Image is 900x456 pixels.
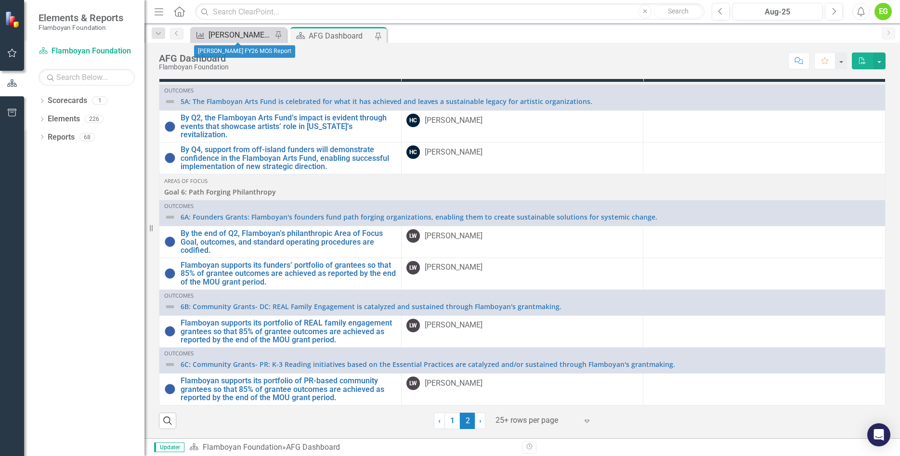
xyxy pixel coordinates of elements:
img: No Information [164,152,176,164]
img: No Information [164,383,176,395]
button: Aug-25 [732,3,822,20]
div: LW [406,377,420,390]
div: [PERSON_NAME] [425,231,483,242]
button: Search [654,5,702,18]
span: › [479,416,482,425]
a: By Q4, support from off-island funders will demonstrate confidence in the Flamboyan Arts Fund, en... [181,145,396,171]
input: Search Below... [39,69,135,86]
a: Flamboyan Foundation [203,443,282,452]
a: Flamboyan supports its funders’ portfolio of grantees so that 85% of grantee outcomes are achieve... [181,261,396,287]
td: Double-Click to Edit [643,374,886,405]
div: AFG Dashboard [159,53,229,64]
a: By the end of Q2, Flamboyan’s philanthropic Area of Focus Goal, outcomes, and standard operating ... [181,229,396,255]
div: [PERSON_NAME] FY26 MOS Report [194,45,295,58]
td: Double-Click to Edit [643,315,886,347]
div: Aug-25 [736,6,819,18]
a: Reports [48,132,75,143]
img: Not Defined [164,211,176,223]
td: Double-Click to Edit Right Click for Context Menu [159,315,402,347]
img: ClearPoint Strategy [5,11,22,27]
a: 1 [444,413,460,429]
div: LW [406,229,420,243]
div: LW [406,319,420,332]
td: Double-Click to Edit Right Click for Context Menu [159,142,402,174]
img: No Information [164,121,176,132]
div: Open Intercom Messenger [867,423,890,446]
div: 68 [79,133,95,141]
td: Double-Click to Edit Right Click for Context Menu [159,374,402,405]
img: Not Defined [164,96,176,107]
div: Areas of Focus [164,177,880,185]
td: Double-Click to Edit [643,226,886,258]
div: AFG Dashboard [286,443,340,452]
div: Flamboyan Foundation [159,64,229,71]
td: Double-Click to Edit [643,258,886,289]
div: Outcomes [164,203,880,209]
div: 226 [85,115,104,123]
a: [PERSON_NAME] FY26 MOS Report [193,29,272,41]
td: Double-Click to Edit Right Click for Context Menu [159,84,886,110]
a: Scorecards [48,95,87,106]
div: 1 [92,97,107,105]
button: EG [874,3,892,20]
img: No Information [164,326,176,337]
span: Search [668,7,689,15]
div: Outcomes [164,293,880,299]
span: Goal 6: Path Forging Philanthropy [164,187,880,197]
input: Search ClearPoint... [195,3,704,20]
td: Double-Click to Edit Right Click for Context Menu [159,258,402,289]
div: AFG Dashboard [309,30,372,42]
div: » [189,442,515,453]
a: By Q2, the Flamboyan Arts Fund’s impact is evident through events that showcase artists’ role in ... [181,114,396,139]
div: [PERSON_NAME] [425,320,483,331]
img: No Information [164,236,176,248]
small: Flamboyan Foundation [39,24,123,31]
div: HC [406,114,420,127]
div: [PERSON_NAME] [425,115,483,126]
div: Outcomes [164,88,880,93]
div: [PERSON_NAME] [425,262,483,273]
a: Flamboyan Foundation [39,46,135,57]
td: Double-Click to Edit [643,111,886,143]
a: Flamboyan supports its portfolio of REAL family engagement grantees so that 85% of grantee outcom... [181,319,396,344]
div: [PERSON_NAME] [425,147,483,158]
span: Updater [154,443,184,452]
img: Not Defined [164,359,176,370]
img: No Information [164,268,176,279]
span: Elements & Reports [39,12,123,24]
div: [PERSON_NAME] [425,378,483,389]
a: 5A: The Flamboyan Arts Fund is celebrated for what it has achieved and leaves a sustainable legac... [181,98,880,105]
td: Double-Click to Edit Right Click for Context Menu [159,111,402,143]
span: ‹ [438,416,441,425]
td: Double-Click to Edit Right Click for Context Menu [159,289,886,315]
img: Not Defined [164,301,176,313]
div: LW [406,261,420,274]
td: Double-Click to Edit Right Click for Context Menu [159,347,886,373]
td: Double-Click to Edit Right Click for Context Menu [159,226,402,258]
div: HC [406,145,420,159]
a: Flamboyan supports its portfolio of PR-based community grantees so that 85% of grantee outcomes a... [181,377,396,402]
a: 6C: Community Grants- PR: K-3 Reading initiatives based on the Essential Practices are catalyzed ... [181,361,880,368]
td: Double-Click to Edit [643,142,886,174]
a: 6B: Community Grants- DC: REAL Family Engagement is catalyzed and sustained through Flamboyan's g... [181,303,880,310]
span: 2 [460,413,475,429]
div: Outcomes [164,351,880,356]
div: [PERSON_NAME] FY26 MOS Report [209,29,272,41]
td: Double-Click to Edit Right Click for Context Menu [159,200,886,226]
a: 6A: Founders Grants: Flamboyan's founders fund path forging organizations, enabling them to creat... [181,213,880,221]
a: Elements [48,114,80,125]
